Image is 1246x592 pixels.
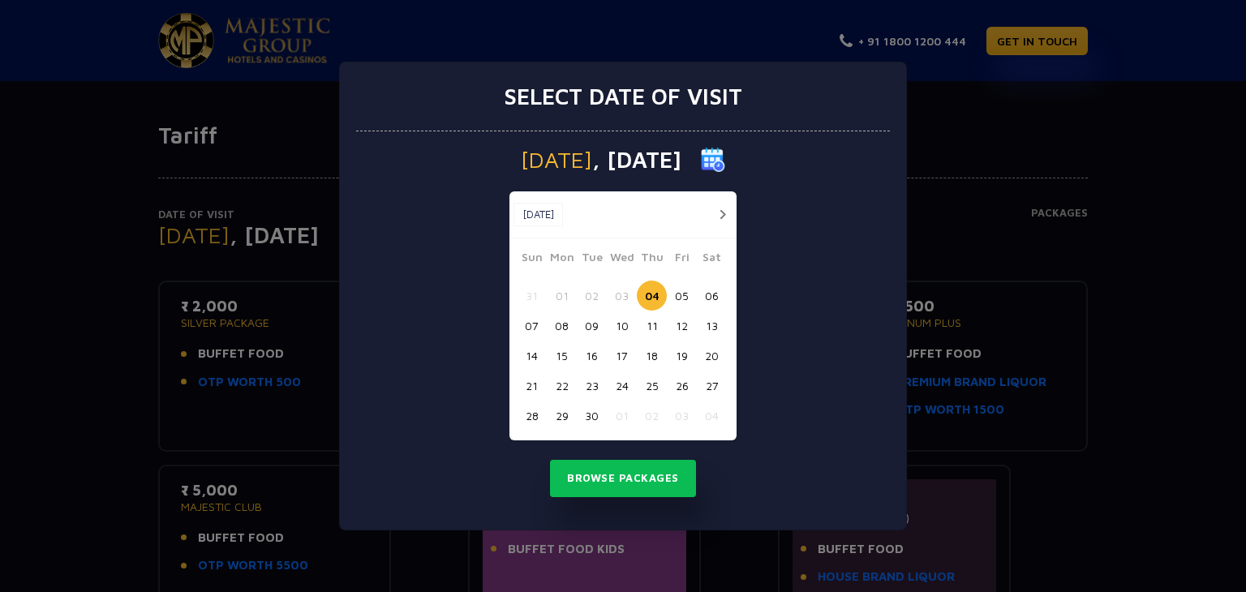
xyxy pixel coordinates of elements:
button: 16 [577,341,607,371]
button: 04 [637,281,667,311]
button: 03 [607,281,637,311]
button: 04 [697,401,727,431]
button: 13 [697,311,727,341]
button: Browse Packages [550,460,696,497]
button: 08 [547,311,577,341]
button: 12 [667,311,697,341]
button: 01 [547,281,577,311]
img: calender icon [701,148,725,172]
button: 01 [607,401,637,431]
button: [DATE] [513,203,563,227]
span: Sat [697,248,727,271]
button: 23 [577,371,607,401]
button: 31 [517,281,547,311]
span: [DATE] [521,148,592,171]
button: 02 [577,281,607,311]
span: Fri [667,248,697,271]
span: Sun [517,248,547,271]
span: Tue [577,248,607,271]
button: 02 [637,401,667,431]
button: 10 [607,311,637,341]
button: 07 [517,311,547,341]
button: 09 [577,311,607,341]
button: 28 [517,401,547,431]
button: 29 [547,401,577,431]
span: Thu [637,248,667,271]
button: 25 [637,371,667,401]
button: 21 [517,371,547,401]
span: , [DATE] [592,148,681,171]
button: 15 [547,341,577,371]
button: 05 [667,281,697,311]
button: 22 [547,371,577,401]
button: 26 [667,371,697,401]
button: 20 [697,341,727,371]
button: 11 [637,311,667,341]
h3: Select date of visit [504,83,742,110]
span: Wed [607,248,637,271]
button: 27 [697,371,727,401]
button: 06 [697,281,727,311]
button: 18 [637,341,667,371]
button: 24 [607,371,637,401]
button: 17 [607,341,637,371]
button: 14 [517,341,547,371]
button: 03 [667,401,697,431]
span: Mon [547,248,577,271]
button: 30 [577,401,607,431]
button: 19 [667,341,697,371]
